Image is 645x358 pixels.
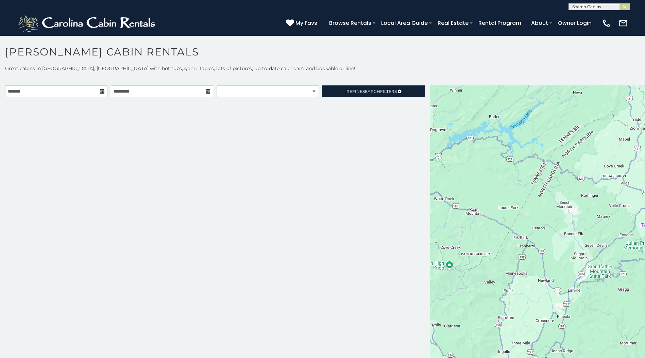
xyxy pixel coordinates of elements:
[602,18,611,28] img: phone-regular-white.png
[475,17,525,29] a: Rental Program
[434,17,472,29] a: Real Estate
[295,19,317,27] span: My Favs
[618,18,628,28] img: mail-regular-white.png
[528,17,551,29] a: About
[322,85,425,97] a: RefineSearchFilters
[362,89,380,94] span: Search
[555,17,595,29] a: Owner Login
[326,17,375,29] a: Browse Rentals
[286,19,319,28] a: My Favs
[346,89,397,94] span: Refine Filters
[378,17,431,29] a: Local Area Guide
[17,13,158,33] img: White-1-2.png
